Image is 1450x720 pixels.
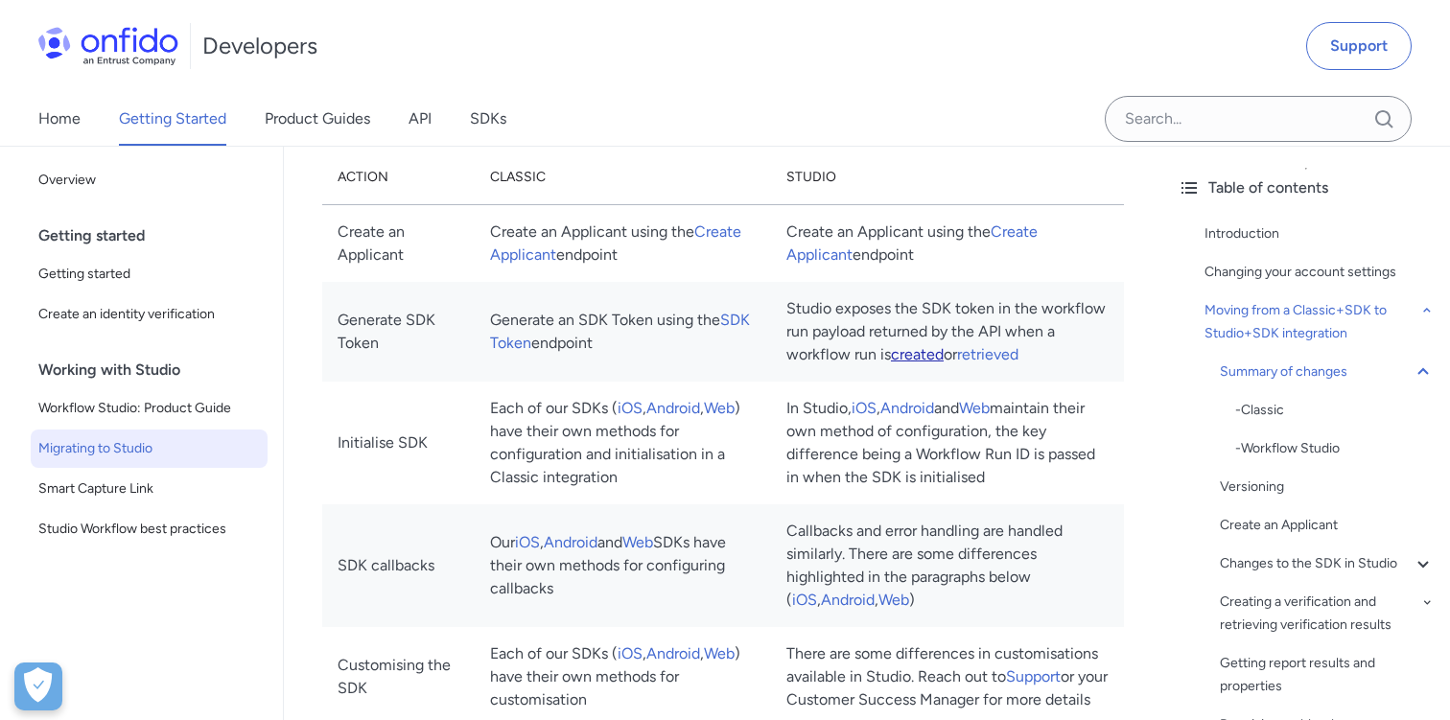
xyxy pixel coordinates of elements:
[771,382,1124,504] td: In Studio, , and maintain their own method of configuration, the key difference being a Workflow ...
[31,389,268,428] a: Workflow Studio: Product Guide
[265,92,370,146] a: Product Guides
[1204,299,1435,345] a: Moving from a Classic+SDK to Studio+SDK integration
[515,533,540,551] a: iOS
[1220,476,1435,499] a: Versioning
[957,345,1018,363] a: retrieved
[544,533,597,551] a: Android
[618,399,643,417] a: iOS
[38,92,81,146] a: Home
[704,644,735,662] a: Web
[1220,652,1435,698] a: Getting report results and properties
[475,504,771,627] td: Our , and SDKs have their own methods for configuring callbacks
[792,591,817,609] a: iOS
[322,382,475,504] td: Initialise SDK
[821,591,875,609] a: Android
[322,504,475,627] td: SDK callbacks
[490,222,741,264] a: Create Applicant
[1006,667,1061,685] a: Support
[1235,437,1435,460] a: -Workflow Studio
[771,504,1124,627] td: Callbacks and error handling are handled similarly. There are some differences highlighted in the...
[14,662,62,710] button: Open Preferences
[38,263,260,286] span: Getting started
[1235,399,1435,422] a: -Classic
[38,397,260,420] span: Workflow Studio: Product Guide
[31,430,268,468] a: Migrating to Studio
[31,295,268,334] a: Create an identity verification
[1105,96,1412,142] input: Onfido search input field
[14,662,62,710] div: Cookie Preferences
[38,217,275,255] div: Getting started
[470,92,506,146] a: SDKs
[1204,261,1435,284] a: Changing your account settings
[880,399,934,417] a: Android
[38,351,275,389] div: Working with Studio
[475,282,771,382] td: Generate an SDK Token using the endpoint
[38,169,260,192] span: Overview
[31,255,268,293] a: Getting started
[646,399,700,417] a: Android
[1235,437,1435,460] div: - Workflow Studio
[475,204,771,282] td: Create an Applicant using the endpoint
[119,92,226,146] a: Getting Started
[891,345,944,363] a: created
[31,470,268,508] a: Smart Capture Link
[322,282,475,382] td: Generate SDK Token
[322,204,475,282] td: Create an Applicant
[1220,552,1435,575] a: Changes to the SDK in Studio
[1178,176,1435,199] div: Table of contents
[409,92,432,146] a: API
[31,510,268,548] a: Studio Workflow best practices
[1220,514,1435,537] a: Create an Applicant
[1220,591,1435,637] a: Creating a verification and retrieving verification results
[38,437,260,460] span: Migrating to Studio
[622,533,653,551] a: Web
[771,282,1124,382] td: Studio exposes the SDK token in the workflow run payload returned by the API when a workflow run ...
[38,27,178,65] img: Onfido Logo
[475,151,771,205] th: Classic
[202,31,317,61] h1: Developers
[1235,399,1435,422] div: - Classic
[322,151,475,205] th: Action
[31,161,268,199] a: Overview
[38,518,260,541] span: Studio Workflow best practices
[618,644,643,662] a: iOS
[475,382,771,504] td: Each of our SDKs ( , , ) have their own methods for configuration and initialisation in a Classic...
[1306,22,1412,70] a: Support
[646,644,700,662] a: Android
[1204,222,1435,245] a: Introduction
[852,399,877,417] a: iOS
[786,222,1038,264] a: Create Applicant
[704,399,735,417] a: Web
[878,591,909,609] a: Web
[771,204,1124,282] td: Create an Applicant using the endpoint
[490,311,750,352] a: SDK Token
[38,477,260,500] span: Smart Capture Link
[959,399,990,417] a: Web
[1220,360,1435,383] a: Summary of changes
[771,151,1124,205] th: Studio
[38,303,260,326] span: Create an identity verification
